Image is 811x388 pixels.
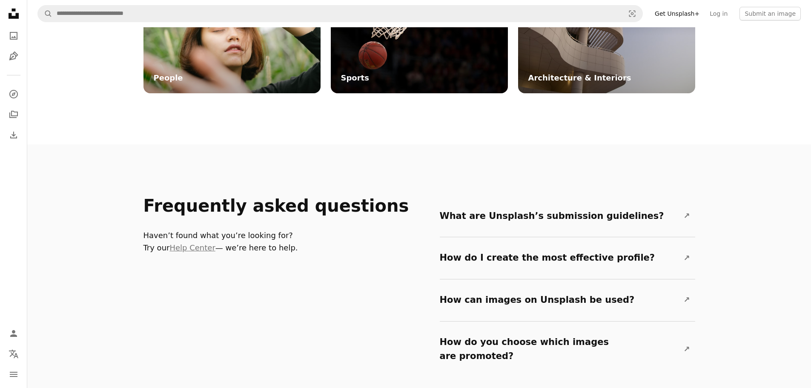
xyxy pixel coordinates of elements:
span: ↗ [682,294,691,306]
span: What are Unsplash’s submission guidelines? [440,202,692,230]
button: Submit an image [739,7,801,20]
button: Search Unsplash [38,6,52,22]
button: Visual search [622,6,642,22]
button: Language [5,345,22,362]
p: Haven’t found what you’re looking for? Try our — we’re here to help. [143,230,430,254]
span: How do you choose which images are promoted? [440,328,692,371]
a: Collections [5,106,22,123]
a: Photos [5,27,22,44]
a: How do you choose which images are promoted?↗ [440,322,695,377]
span: How can images on Unsplash be used? [440,286,692,314]
a: What are Unsplash’s submission guidelines?↗ [440,195,695,238]
a: Log in [705,7,733,20]
a: How do I create the most effective profile?↗ [440,237,695,279]
span: ↗ [682,343,691,356]
a: Explore [5,86,22,103]
a: Log in / Sign up [5,325,22,342]
a: How can images on Unsplash be used?↗ [440,279,695,322]
span: ↗ [682,210,691,222]
a: Get Unsplash+ [650,7,705,20]
a: Help Center [169,243,215,252]
form: Find visuals sitewide [37,5,643,22]
span: How do I create the most effective profile? [440,244,692,272]
a: Home — Unsplash [5,5,22,24]
h3: Frequently asked questions [143,195,430,216]
a: Illustrations [5,48,22,65]
span: ↗ [682,252,691,264]
a: Download History [5,126,22,144]
button: Menu [5,366,22,383]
